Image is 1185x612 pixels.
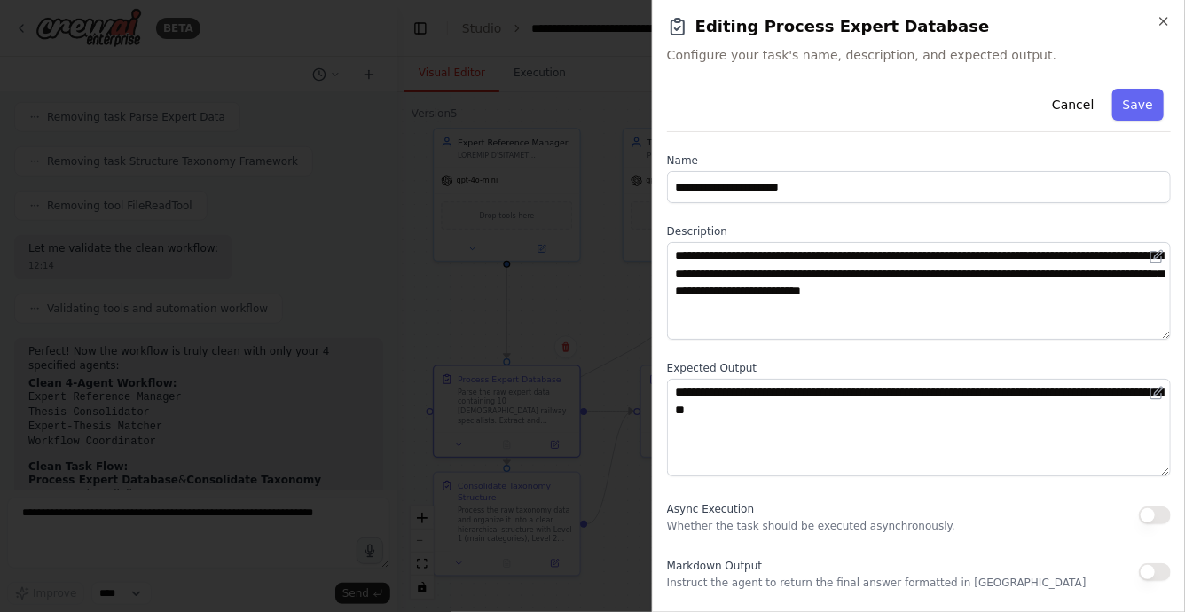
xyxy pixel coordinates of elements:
button: Cancel [1041,89,1104,121]
p: Instruct the agent to return the final answer formatted in [GEOGRAPHIC_DATA] [667,576,1087,590]
label: Expected Output [667,361,1171,375]
label: Description [667,224,1171,239]
button: Save [1112,89,1164,121]
span: Markdown Output [667,560,762,572]
button: Open in editor [1146,246,1167,267]
h2: Editing Process Expert Database [667,14,1171,39]
span: Async Execution [667,503,754,515]
p: Whether the task should be executed asynchronously. [667,519,955,533]
span: Configure your task's name, description, and expected output. [667,46,1171,64]
button: Open in editor [1146,382,1167,404]
label: Name [667,153,1171,168]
